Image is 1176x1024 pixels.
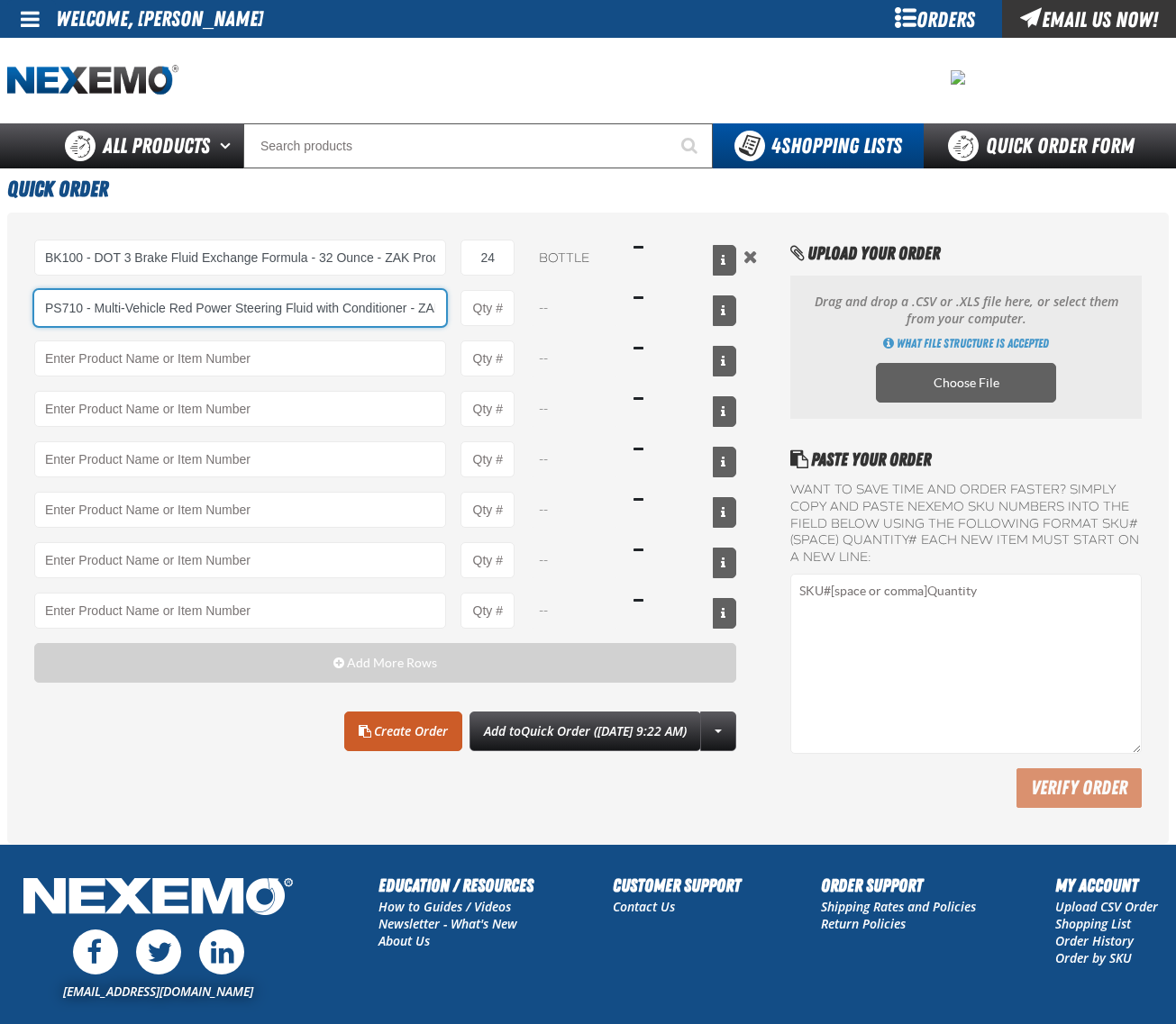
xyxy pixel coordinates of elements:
[34,340,446,376] : Product
[790,240,1142,267] h2: Upload Your Order
[378,915,517,932] a: Newsletter - What's New
[713,447,736,477] button: View All Prices
[34,290,446,326] input: Product
[808,294,1124,328] p: Drag and drop a .CSV or .XLS file here, or select them from your computer.
[740,247,761,267] button: Remove the current row
[700,711,736,751] a: More Actions
[243,123,713,168] input: Search
[1055,898,1158,915] a: Upload CSV Order
[18,872,298,925] img: Nexemo Logo
[214,123,243,168] button: Open All Products pages
[63,983,253,1000] a: [EMAIL_ADDRESS][DOMAIN_NAME]
[378,898,511,915] a: How to Guides / Videos
[347,656,437,670] span: Add More Rows
[790,446,1142,473] h2: Paste Your Order
[668,123,713,168] button: Start Searching
[713,295,736,326] button: View All Prices
[103,130,210,162] span: All Products
[378,872,533,899] h2: Education / Resources
[883,335,1049,352] a: Get Directions of how to import multiple products using an CSV, XLSX or ODS file. Opens a popup
[469,711,701,751] button: Add toQuick Order ([DATE] 9:22 AM)
[378,932,430,949] a: About Us
[7,65,178,96] img: Nexemo logo
[613,898,675,915] a: Contact Us
[460,542,515,578] input: Product Quantity
[821,898,976,915] a: Shipping Rates and Policies
[876,363,1056,403] label: Choose CSV, XLSX or ODS file to import multiple products. Opens a popup
[951,70,965,85] img: 101e2d29ebe5c13c135f6d33ff989c39.png
[34,542,446,578] : Product
[713,497,736,528] button: View All Prices
[460,391,515,427] input: Product Quantity
[713,548,736,578] button: View All Prices
[821,915,906,932] a: Return Policies
[521,722,687,739] span: Quick Order ([DATE] 9:22 AM)
[713,598,736,629] button: View All Prices
[1055,932,1134,949] a: Order History
[460,340,515,376] input: Product Quantity
[613,872,741,899] h2: Customer Support
[34,441,446,477] : Product
[7,65,178,96] a: Home
[460,441,515,477] input: Product Quantity
[529,240,619,276] select: Unit
[460,290,515,326] input: Product Quantity
[34,391,446,427] : Product
[460,240,515,276] input: Product Quantity
[771,133,902,159] span: Shopping Lists
[1055,949,1132,966] a: Order by SKU
[460,492,515,528] input: Product Quantity
[771,133,781,159] strong: 4
[344,711,462,751] a: Create Order
[34,593,446,629] : Product
[713,123,924,168] button: You have 4 Shopping Lists. Open to view details
[821,872,976,899] h2: Order Support
[484,722,687,739] span: Add to
[34,492,446,528] : Product
[924,123,1168,168] a: Quick Order Form
[460,593,515,629] input: Product Quantity
[713,245,736,276] button: View All Prices
[713,346,736,376] button: View All Prices
[7,177,108,202] span: Quick Order
[1055,915,1131,932] a: Shopping List
[1055,872,1158,899] h2: My Account
[34,643,736,683] button: Add More Rows
[34,240,446,276] input: Product
[790,482,1142,566] label: Want to save time and order faster? Simply copy and paste NEXEMO SKU numbers into the field below...
[713,396,736,427] button: View All Prices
